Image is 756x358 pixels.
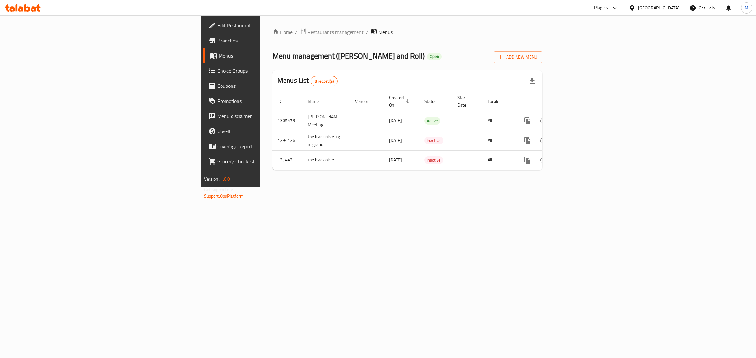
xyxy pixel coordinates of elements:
[424,98,445,105] span: Status
[311,76,338,86] div: Total records count
[745,4,748,11] span: M
[220,175,230,183] span: 1.0.0
[520,113,535,128] button: more
[520,153,535,168] button: more
[203,33,327,48] a: Branches
[203,18,327,33] a: Edit Restaurant
[638,4,679,11] div: [GEOGRAPHIC_DATA]
[272,92,586,170] table: enhanced table
[204,186,233,194] span: Get support on:
[483,150,515,170] td: All
[520,133,535,148] button: more
[488,98,507,105] span: Locale
[278,98,289,105] span: ID
[300,28,364,36] a: Restaurants management
[515,92,586,111] th: Actions
[424,157,443,164] span: Inactive
[525,74,540,89] div: Export file
[307,28,364,36] span: Restaurants management
[427,54,442,59] span: Open
[389,136,402,144] span: [DATE]
[203,124,327,139] a: Upsell
[272,28,542,36] nav: breadcrumb
[494,51,542,63] button: Add New Menu
[311,78,338,84] span: 3 record(s)
[278,76,338,86] h2: Menus List
[535,153,550,168] button: Change Status
[217,112,322,120] span: Menu disclaimer
[424,117,440,125] span: Active
[217,22,322,29] span: Edit Restaurant
[272,49,425,63] span: Menu management ( [PERSON_NAME] and Roll )
[499,53,537,61] span: Add New Menu
[203,109,327,124] a: Menu disclaimer
[483,131,515,150] td: All
[427,53,442,60] div: Open
[452,131,483,150] td: -
[203,48,327,63] a: Menus
[203,154,327,169] a: Grocery Checklist
[217,97,322,105] span: Promotions
[452,111,483,131] td: -
[219,52,322,59] span: Menus
[366,28,368,36] li: /
[483,111,515,131] td: All
[217,82,322,90] span: Coupons
[594,4,608,12] div: Plugins
[203,78,327,93] a: Coupons
[308,98,327,105] span: Name
[217,67,322,75] span: Choice Groups
[217,158,322,165] span: Grocery Checklist
[389,156,402,164] span: [DATE]
[203,63,327,78] a: Choice Groups
[203,93,327,109] a: Promotions
[424,156,443,164] div: Inactive
[217,143,322,150] span: Coverage Report
[204,192,244,200] a: Support.OpsPlatform
[452,150,483,170] td: -
[378,28,393,36] span: Menus
[355,98,376,105] span: Vendor
[535,133,550,148] button: Change Status
[389,94,412,109] span: Created On
[204,175,220,183] span: Version:
[389,116,402,125] span: [DATE]
[457,94,475,109] span: Start Date
[535,113,550,128] button: Change Status
[217,37,322,44] span: Branches
[424,137,443,144] span: Inactive
[203,139,327,154] a: Coverage Report
[217,127,322,135] span: Upsell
